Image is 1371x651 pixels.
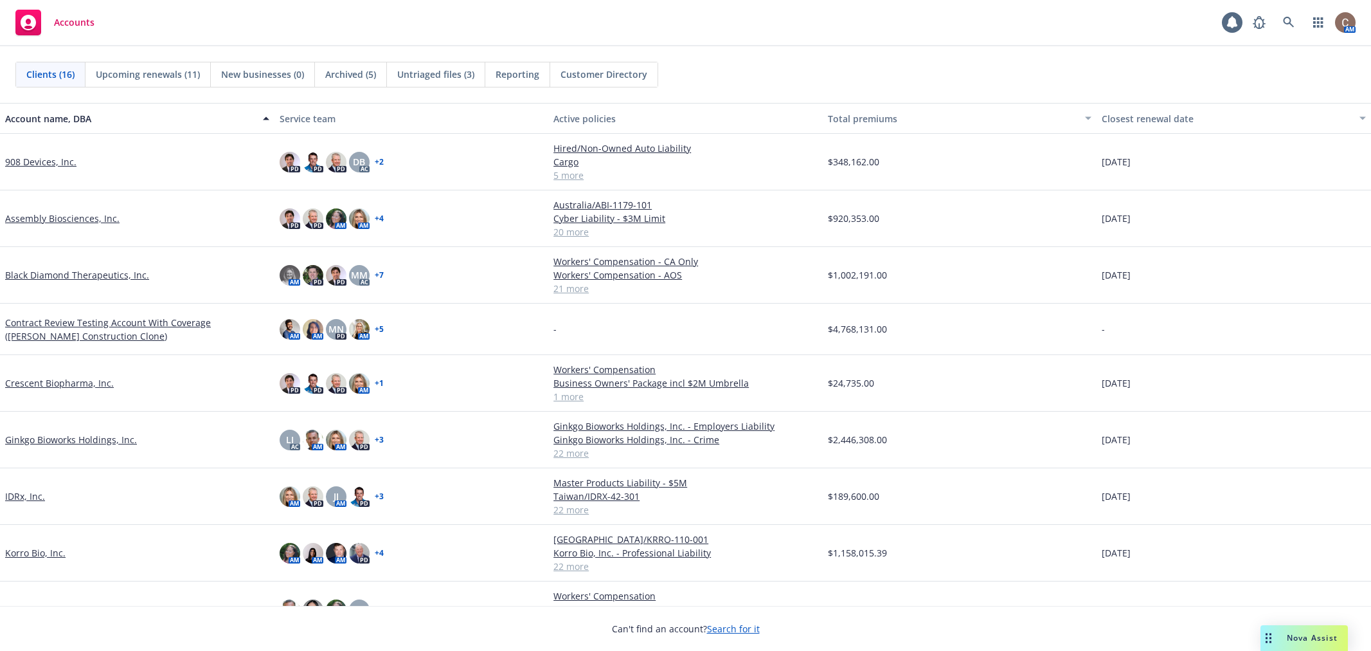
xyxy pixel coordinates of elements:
span: [DATE] [1102,268,1131,282]
img: photo [280,600,300,620]
span: Accounts [54,17,94,28]
div: Closest renewal date [1102,112,1352,125]
img: photo [280,543,300,564]
a: Search [1276,10,1302,35]
a: Workers' Compensation - CA Only [553,255,818,268]
span: $24,735.00 [828,376,874,390]
img: photo [349,430,370,450]
img: photo [280,486,300,507]
div: Active policies [553,112,818,125]
img: photo [1335,12,1356,33]
a: Crescent Biopharma, Inc. [5,376,114,390]
a: Lexaria Bioscience Corp [5,603,107,616]
img: photo [326,373,346,394]
a: + 5 [375,606,384,614]
span: Reporting [496,68,539,81]
img: photo [349,319,370,340]
a: + 4 [375,549,384,557]
span: JJ [357,603,362,616]
img: photo [326,543,346,564]
a: Workers' Compensation - AOS [553,268,818,282]
div: Account name, DBA [5,112,255,125]
img: photo [349,543,370,564]
img: photo [280,152,300,172]
a: 1 more [553,390,818,403]
a: IDRx, Inc. [5,490,45,503]
a: [GEOGRAPHIC_DATA]/KRRO-110-001 [553,533,818,546]
img: photo [303,208,323,229]
a: + 2 [375,158,384,166]
a: Switch app [1305,10,1331,35]
span: [DATE] [1102,490,1131,503]
button: Closest renewal date [1097,103,1371,134]
span: [DATE] [1102,433,1131,446]
span: New businesses (0) [221,68,304,81]
span: [DATE] [1102,603,1131,616]
button: Active policies [548,103,823,134]
a: + 7 [375,271,384,279]
span: $348,162.00 [828,155,879,169]
span: Customer Directory [560,68,647,81]
span: [DATE] [1102,546,1131,560]
a: Ginkgo Bioworks Holdings, Inc. [5,433,137,446]
img: photo [349,208,370,229]
a: + 3 [375,493,384,500]
a: Accounts [10,5,100,41]
span: $920,353.00 [828,212,879,225]
a: Local Policy - [GEOGRAPHIC_DATA] [553,603,818,616]
img: photo [326,152,346,172]
a: 5 more [553,169,818,182]
img: photo [326,600,346,620]
a: 21 more [553,282,818,295]
span: [DATE] [1102,376,1131,390]
img: photo [303,265,323,286]
div: Total premiums [828,112,1078,125]
a: Cargo [553,155,818,169]
a: 22 more [553,503,818,517]
img: photo [303,373,323,394]
img: photo [326,208,346,229]
img: photo [326,265,346,286]
img: photo [326,430,346,450]
img: photo [280,208,300,229]
span: Untriaged files (3) [397,68,474,81]
button: Total premiums [823,103,1097,134]
span: $1,158,015.39 [828,546,887,560]
a: Workers' Compensation [553,363,818,376]
span: $4,768,131.00 [828,322,887,336]
a: Taiwan/IDRX-42-301 [553,490,818,503]
a: Korro Bio, Inc. - Professional Liability [553,546,818,560]
a: + 1 [375,380,384,387]
img: photo [280,373,300,394]
span: Can't find an account? [612,622,760,636]
a: Contract Review Testing Account With Coverage ([PERSON_NAME] Construction Clone) [5,316,269,343]
span: [DATE] [1102,212,1131,225]
a: 22 more [553,446,818,460]
span: Upcoming renewals (11) [96,68,200,81]
span: DB [353,155,365,169]
img: photo [303,152,323,172]
span: $1,002,191.00 [828,268,887,282]
span: - [553,322,557,336]
a: 22 more [553,560,818,573]
img: photo [303,600,323,620]
span: JJ [334,490,339,503]
a: Report a Bug [1246,10,1272,35]
img: photo [280,265,300,286]
a: Korro Bio, Inc. [5,546,66,560]
a: 20 more [553,225,818,239]
span: Clients (16) [26,68,75,81]
img: photo [349,486,370,507]
a: Workers' Compensation [553,589,818,603]
span: $189,600.00 [828,490,879,503]
img: photo [280,319,300,340]
span: $279,240.00 [828,603,879,616]
span: MN [328,322,344,336]
img: photo [303,543,323,564]
span: [DATE] [1102,155,1131,169]
a: Australia/ABI-1179-101 [553,198,818,212]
